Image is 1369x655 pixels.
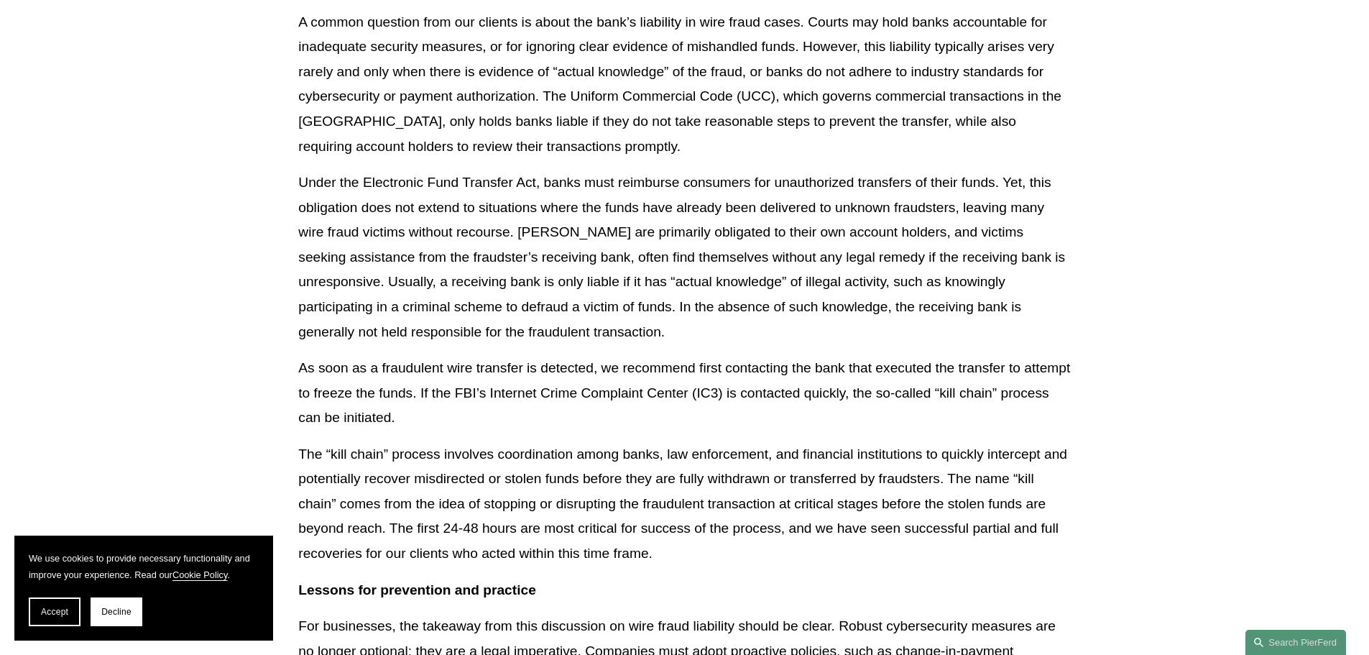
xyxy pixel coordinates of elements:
button: Accept [29,597,80,626]
p: We use cookies to provide necessary functionality and improve your experience. Read our . [29,550,259,583]
button: Decline [91,597,142,626]
p: A common question from our clients is about the bank’s liability in wire fraud cases. Courts may ... [298,10,1070,159]
span: Decline [101,607,132,617]
a: Cookie Policy [172,569,228,580]
p: Under the Electronic Fund Transfer Act, banks must reimburse consumers for unauthorized transfers... [298,170,1070,344]
p: As soon as a fraudulent wire transfer is detected, we recommend first contacting the bank that ex... [298,356,1070,431]
a: Search this site [1245,630,1346,655]
strong: Lessons for prevention and practice [298,582,536,597]
span: Accept [41,607,68,617]
section: Cookie banner [14,536,273,641]
p: The “kill chain” process involves coordination among banks, law enforcement, and financial instit... [298,442,1070,567]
